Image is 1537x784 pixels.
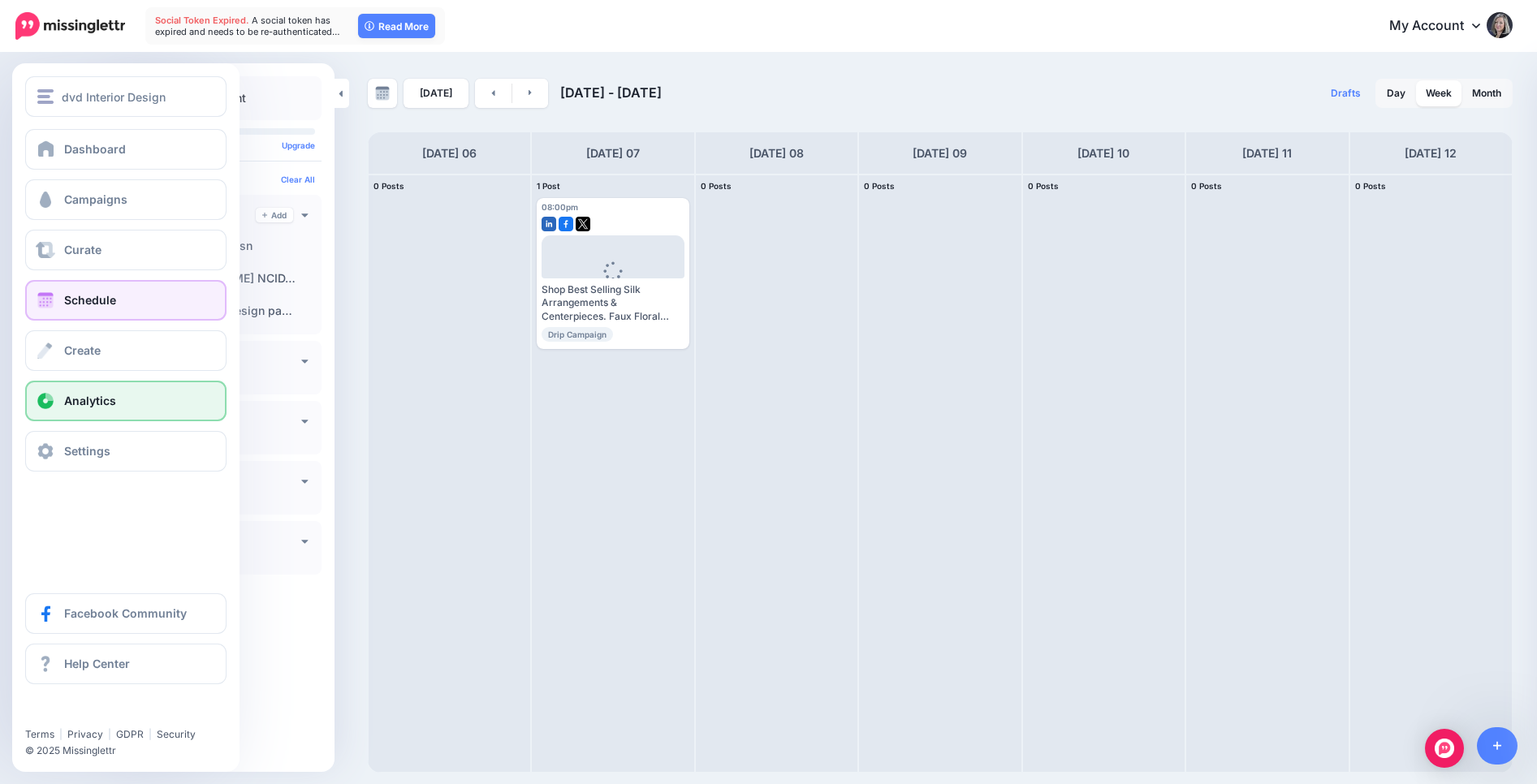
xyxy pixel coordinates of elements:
[64,343,101,357] span: Create
[64,243,101,256] span: Curate
[542,202,578,212] span: 08:00pm
[1373,6,1513,46] a: My Account
[64,293,116,307] span: Schedule
[15,12,125,40] img: Missinglettr
[25,330,227,371] a: Create
[59,728,63,740] span: |
[256,208,293,222] a: Add
[404,79,468,108] a: [DATE]
[1355,181,1386,191] span: 0 Posts
[1191,181,1222,191] span: 0 Posts
[576,217,590,231] img: twitter-square.png
[542,217,556,231] img: linkedin-square.png
[560,84,662,101] span: [DATE] - [DATE]
[864,181,895,191] span: 0 Posts
[1416,80,1461,106] a: Week
[25,743,239,759] li: © 2025 Missinglettr
[1077,144,1129,163] h4: [DATE] 10
[701,181,732,191] span: 0 Posts
[373,181,404,191] span: 0 Posts
[64,192,127,206] span: Campaigns
[586,144,640,163] h4: [DATE] 07
[281,174,315,184] a: Clear All
[155,15,340,37] span: A social token has expired and needs to be re-authenticated…
[64,606,187,620] span: Facebook Community
[358,14,435,38] a: Read More
[749,144,804,163] h4: [DATE] 08
[64,657,130,670] span: Help Center
[25,431,227,472] a: Settings
[1242,144,1292,163] h4: [DATE] 11
[591,261,636,304] div: Loading
[913,144,967,163] h4: [DATE] 09
[64,394,116,407] span: Analytics
[1425,729,1464,768] div: Open Intercom Messenger
[282,140,315,150] a: Upgrade
[25,381,227,421] a: Analytics
[559,217,573,231] img: facebook-square.png
[64,142,126,156] span: Dashboard
[149,728,152,740] span: |
[25,644,227,684] a: Help Center
[1028,181,1059,191] span: 0 Posts
[67,728,103,740] a: Privacy
[542,283,684,323] div: Shop Best Selling Silk Arrangements & Centerpieces. Faux Floral Boutique- we curate, you shop Rea...
[25,728,54,740] a: Terms
[25,129,227,170] a: Dashboard
[25,179,227,220] a: Campaigns
[1405,144,1457,163] h4: [DATE] 12
[62,88,166,106] span: dvd Interior Design
[108,728,111,740] span: |
[37,89,54,104] img: menu.png
[157,728,196,740] a: Security
[1377,80,1415,106] a: Day
[1462,80,1511,106] a: Month
[116,728,144,740] a: GDPR
[25,230,227,270] a: Curate
[542,327,613,342] span: Drip Campaign
[1321,79,1371,108] a: Drafts
[537,181,560,191] span: 1 Post
[25,76,227,117] button: dvd Interior Design
[25,704,151,721] iframe: Twitter Follow Button
[64,444,110,458] span: Settings
[375,86,390,101] img: calendar-grey-darker.png
[25,280,227,321] a: Schedule
[155,15,249,26] span: Social Token Expired.
[1331,88,1361,98] span: Drafts
[422,144,477,163] h4: [DATE] 06
[25,593,227,634] a: Facebook Community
